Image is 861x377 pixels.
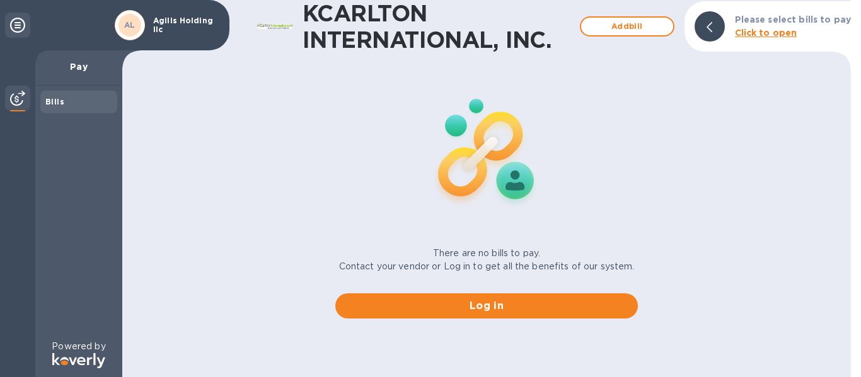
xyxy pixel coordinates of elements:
[153,16,216,34] p: Agilis Holding llc
[735,28,797,38] b: Click to open
[45,97,64,106] b: Bills
[580,16,674,37] button: Addbill
[335,293,638,318] button: Log in
[52,340,105,353] p: Powered by
[45,60,112,73] p: Pay
[339,247,635,273] p: There are no bills to pay. Contact your vendor or Log in to get all the benefits of our system.
[345,298,628,313] span: Log in
[591,19,663,34] span: Add bill
[735,14,851,25] b: Please select bills to pay
[124,20,136,30] b: AL
[52,353,105,368] img: Logo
